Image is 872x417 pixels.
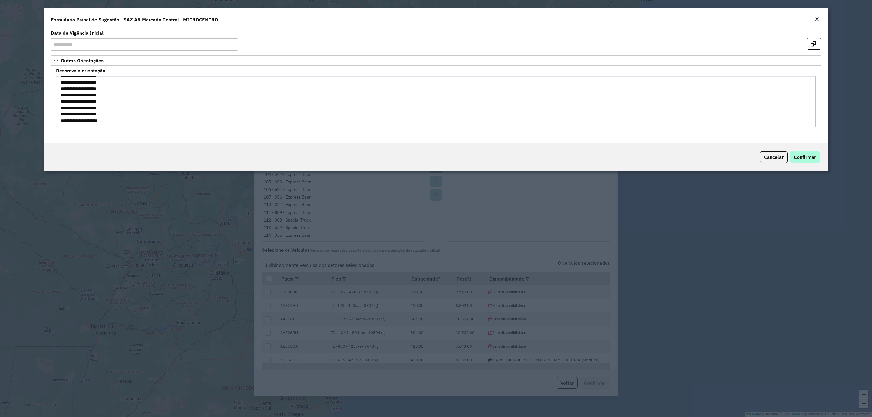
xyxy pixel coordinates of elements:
[807,40,821,46] hb-button: Confirma sugestões e abre em nova aba
[813,16,821,24] button: Close
[56,67,105,74] label: Descreva a orientação
[51,66,821,135] div: Outras Orientações
[61,58,104,63] span: Outras Orientações
[51,55,821,66] a: Outras Orientações
[790,151,820,163] button: Confirmar
[51,16,218,23] h4: Formulário Painel de Sugestão - SAZ AR Mercado Central - MICROCENTRO
[760,151,788,163] button: Cancelar
[51,29,104,37] label: Data de Vigência Inicial
[814,17,819,22] em: Fechar
[794,154,816,160] span: Confirmar
[764,154,784,160] span: Cancelar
